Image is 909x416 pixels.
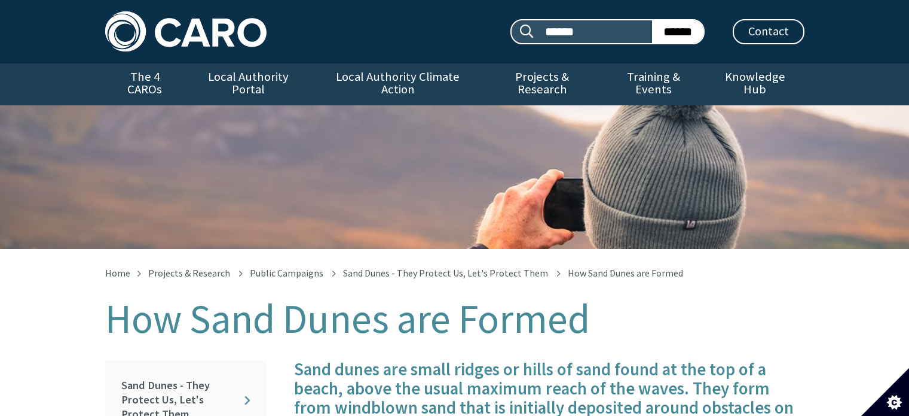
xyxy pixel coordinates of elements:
a: Public Campaigns [250,267,323,279]
a: Sand Dunes - They Protect Us, Let's Protect Them [343,267,548,279]
a: Projects & Research [483,63,601,105]
a: Local Authority Climate Action [313,63,483,105]
a: Local Authority Portal [185,63,313,105]
a: Knowledge Hub [706,63,804,105]
h1: How Sand Dunes are Formed [105,297,804,341]
img: Caro logo [105,11,267,51]
span: How Sand Dunes are Formed [568,267,683,279]
a: Projects & Research [148,267,230,279]
a: Home [105,267,130,279]
a: Training & Events [601,63,706,105]
a: Contact [733,19,804,44]
button: Set cookie preferences [861,368,909,416]
a: The 4 CAROs [105,63,185,105]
